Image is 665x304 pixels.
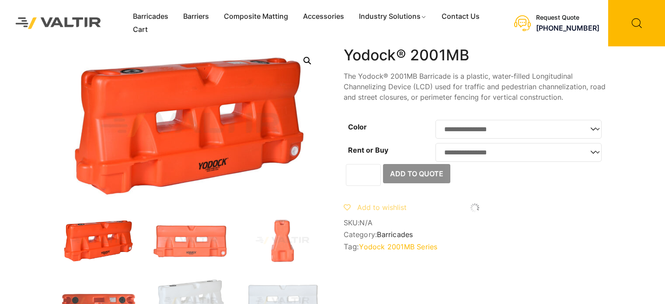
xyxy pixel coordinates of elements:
a: Composite Matting [216,10,296,23]
input: Product quantity [346,164,381,186]
img: 2001MB_Org_Front.jpg [151,217,230,264]
button: Add to Quote [383,164,450,183]
span: SKU: [344,219,606,227]
a: Accessories [296,10,352,23]
p: The Yodock® 2001MB Barricade is a plastic, water-filled Longitudinal Channelizing Device (LCD) us... [344,71,606,102]
img: 2001MB_Org_3Q.jpg [59,217,138,264]
span: Category: [344,231,606,239]
img: Valtir Rentals [7,8,110,38]
span: Tag: [344,242,606,251]
a: [PHONE_NUMBER] [536,24,599,32]
label: Rent or Buy [348,146,388,154]
a: Barricades [125,10,176,23]
span: N/A [359,218,373,227]
h1: Yodock® 2001MB [344,46,606,64]
a: Industry Solutions [352,10,434,23]
label: Color [348,122,367,131]
a: Yodock 2001MB Series [359,242,437,251]
a: Cart [125,23,155,36]
div: Request Quote [536,14,599,21]
img: 2001MB_Org_Side.jpg [243,217,322,264]
a: Barricades [377,230,413,239]
a: Barriers [176,10,216,23]
a: Contact Us [434,10,487,23]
